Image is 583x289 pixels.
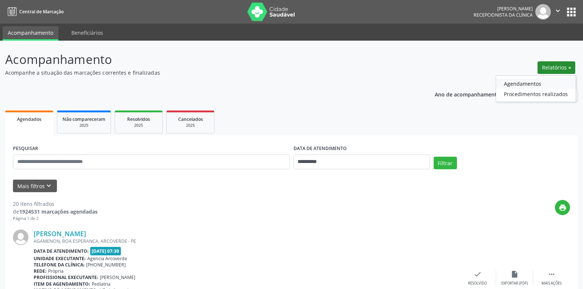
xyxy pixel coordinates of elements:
[48,268,64,274] span: Própria
[127,116,150,122] span: Resolvidos
[13,208,98,215] div: de
[554,7,562,15] i: 
[538,61,575,74] button: Relatórios
[542,281,562,286] div: Mais ações
[535,4,551,20] img: img
[87,255,127,262] span: Agencia Arcoverde
[13,143,38,154] label: PESQUISAR
[496,89,576,99] a: Procedimentos realizados
[34,238,459,244] div: AGAMENON, BOA ESPERANCA, ARCOVERDE - PE
[565,6,578,18] button: apps
[19,8,64,15] span: Central de Marcação
[90,247,121,255] span: [DATE] 07:30
[34,248,89,254] b: Data de atendimento:
[434,157,457,169] button: Filtrar
[511,270,519,278] i: insert_drive_file
[86,262,126,268] span: [PHONE_NUMBER]
[13,215,98,222] div: Página 1 de 2
[559,204,567,212] i: print
[66,26,108,39] a: Beneficiários
[468,281,487,286] div: Resolvido
[178,116,203,122] span: Cancelados
[5,6,64,18] a: Central de Marcação
[501,281,528,286] div: Exportar (PDF)
[34,229,86,238] a: [PERSON_NAME]
[34,281,90,287] b: Item de agendamento:
[34,274,98,280] b: Profissional executante:
[92,281,111,287] span: Pediatria
[34,268,47,274] b: Rede:
[62,123,105,128] div: 2025
[474,270,482,278] i: check
[13,180,57,193] button: Mais filtroskeyboard_arrow_down
[172,123,209,128] div: 2025
[3,26,58,41] a: Acompanhamento
[551,4,565,20] button: 
[19,208,98,215] strong: 1924531 marcações agendadas
[555,200,570,215] button: print
[548,270,556,278] i: 
[474,12,533,18] span: Recepcionista da clínica
[100,274,135,280] span: [PERSON_NAME]
[34,262,85,268] b: Telefone da clínica:
[294,143,347,154] label: DATA DE ATENDIMENTO
[474,6,533,12] div: [PERSON_NAME]
[496,75,576,102] ul: Relatórios
[5,69,406,76] p: Acompanhe a situação das marcações correntes e finalizadas
[17,116,41,122] span: Agendados
[13,200,98,208] div: 20 itens filtrados
[45,182,53,190] i: keyboard_arrow_down
[62,116,105,122] span: Não compareceram
[5,50,406,69] p: Acompanhamento
[435,89,500,99] p: Ano de acompanhamento
[496,78,576,89] a: Agendamentos
[13,229,28,245] img: img
[120,123,157,128] div: 2025
[34,255,86,262] b: Unidade executante:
